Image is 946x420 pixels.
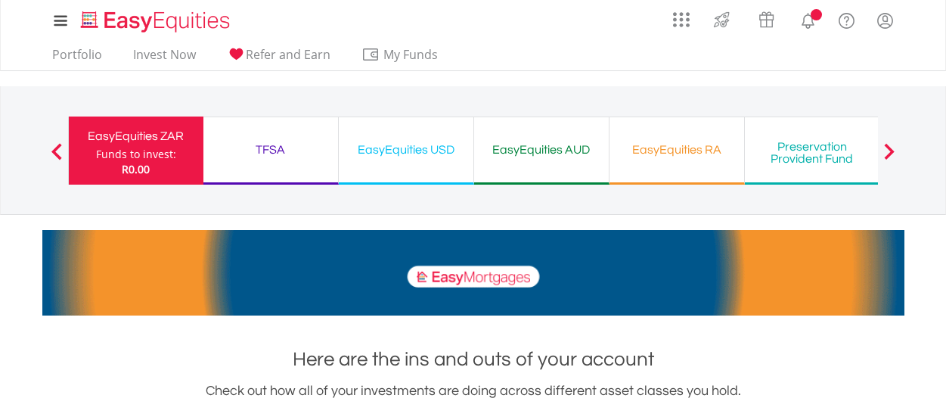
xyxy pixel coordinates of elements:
[96,147,176,162] div: Funds to invest:
[46,47,108,70] a: Portfolio
[42,151,72,166] button: Previous
[789,4,827,34] a: Notifications
[483,139,600,160] div: EasyEquities AUD
[246,46,330,63] span: Refer and Earn
[361,45,461,64] span: My Funds
[348,139,464,160] div: EasyEquities USD
[78,9,236,34] img: EasyEquities_Logo.png
[78,126,194,147] div: EasyEquities ZAR
[42,346,904,373] h1: Here are the ins and outs of your account
[221,47,337,70] a: Refer and Earn
[75,4,236,34] a: Home page
[122,162,150,176] span: R0.00
[754,8,779,32] img: vouchers-v2.svg
[127,47,202,70] a: Invest Now
[663,4,699,28] a: AppsGrid
[827,4,866,34] a: FAQ's and Support
[212,139,329,160] div: TFSA
[754,141,870,165] div: Preservation Provident Fund
[42,230,904,316] img: EasyMortage Promotion Banner
[709,8,734,32] img: thrive-v2.svg
[744,4,789,32] a: Vouchers
[874,151,904,166] button: Next
[673,11,690,28] img: grid-menu-icon.svg
[619,139,735,160] div: EasyEquities RA
[866,4,904,37] a: My Profile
